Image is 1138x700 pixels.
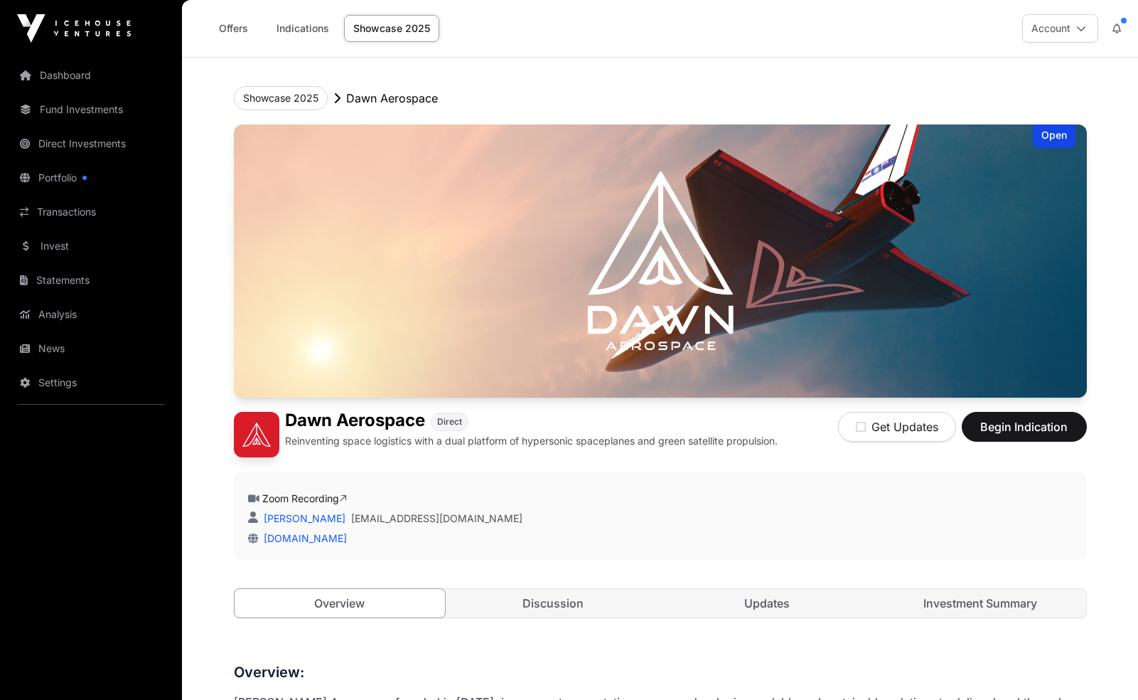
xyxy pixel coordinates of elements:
a: Fund Investments [11,94,171,125]
iframe: Chat Widget [1067,632,1138,700]
div: Open [1033,124,1075,148]
a: Investment Summary [875,589,1086,617]
a: Overview [234,588,446,618]
a: Zoom Recording [262,492,347,504]
a: Offers [205,15,262,42]
h3: Overview: [234,661,1087,684]
a: [EMAIL_ADDRESS][DOMAIN_NAME] [351,511,522,526]
img: Icehouse Ventures Logo [17,14,131,43]
h1: Dawn Aerospace [285,412,425,431]
a: Showcase 2025 [344,15,439,42]
span: Begin Indication [979,418,1069,435]
img: Dawn Aerospace [234,412,279,457]
a: Portfolio [11,162,171,193]
a: Analysis [11,299,171,330]
button: Showcase 2025 [234,86,328,110]
a: Direct Investments [11,128,171,159]
button: Get Updates [838,412,956,442]
p: Dawn Aerospace [346,90,438,107]
a: Indications [267,15,338,42]
a: News [11,333,171,364]
button: Begin Indication [962,412,1087,442]
p: Reinventing space logistics with a dual platform of hypersonic spaceplanes and green satellite pr... [285,434,778,448]
a: Discussion [448,589,659,617]
a: [PERSON_NAME] [261,512,345,524]
a: Settings [11,367,171,398]
a: Transactions [11,196,171,228]
nav: Tabs [235,589,1086,617]
img: Dawn Aerospace [234,124,1087,398]
a: Statements [11,265,171,296]
a: Updates [662,589,873,617]
a: Invest [11,230,171,262]
a: [DOMAIN_NAME] [258,532,347,544]
span: Direct [437,416,462,428]
a: Dashboard [11,60,171,91]
a: Begin Indication [962,426,1087,440]
button: Account [1022,14,1098,43]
